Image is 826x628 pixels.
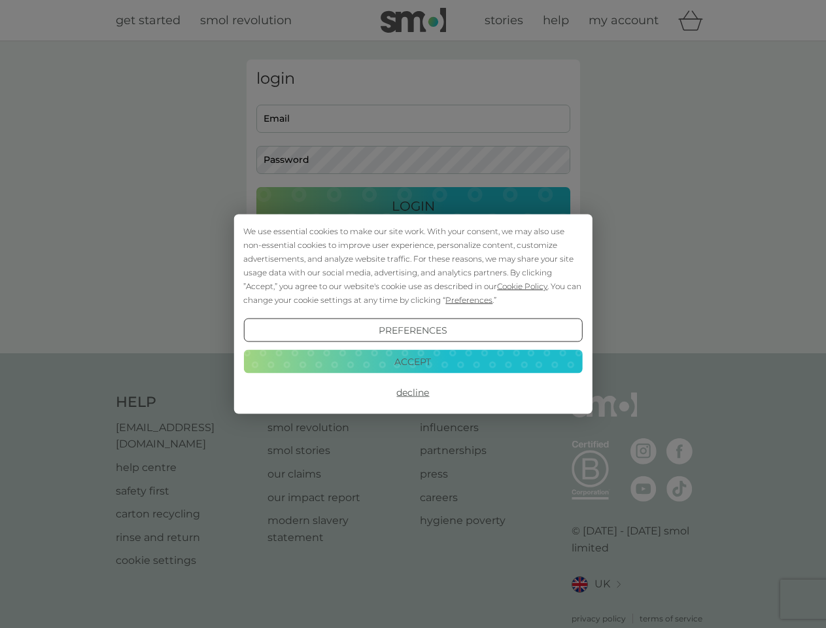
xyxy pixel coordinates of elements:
[243,319,582,342] button: Preferences
[243,349,582,373] button: Accept
[243,381,582,404] button: Decline
[445,295,492,305] span: Preferences
[233,215,592,414] div: Cookie Consent Prompt
[497,281,547,291] span: Cookie Policy
[243,224,582,307] div: We use essential cookies to make our site work. With your consent, we may also use non-essential ...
